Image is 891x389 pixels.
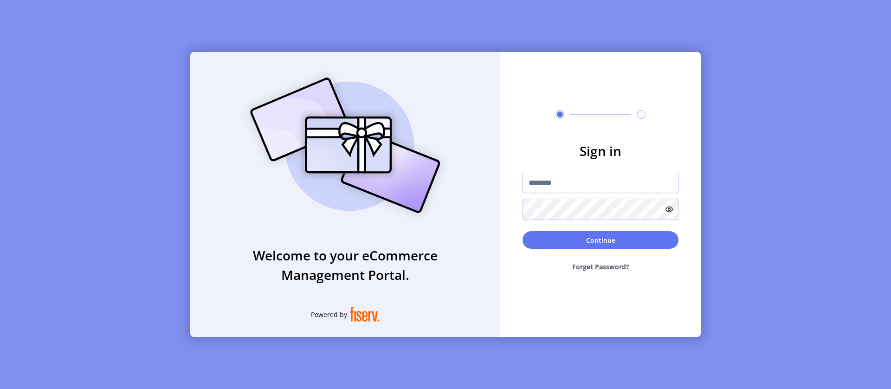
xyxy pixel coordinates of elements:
[190,246,500,285] h3: Welcome to your eCommerce Management Portal.
[311,310,347,319] span: Powered by
[523,254,678,279] button: Forget Password?
[523,141,678,161] h3: Sign in
[236,67,454,223] img: card_Illustration.svg
[523,231,678,249] button: Continue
